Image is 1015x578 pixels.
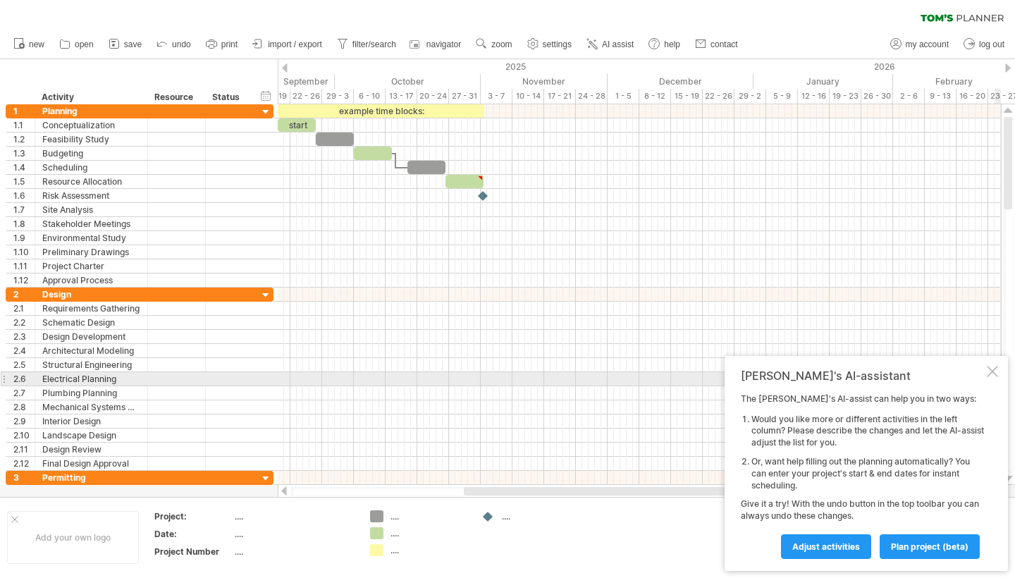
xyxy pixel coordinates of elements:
[543,39,572,49] span: settings
[42,443,140,456] div: Design Review
[42,400,140,414] div: Mechanical Systems Design
[278,118,316,132] div: start
[956,89,988,104] div: 16 - 20
[42,133,140,146] div: Feasibility Study
[502,510,579,522] div: ....
[13,386,35,400] div: 2.7
[13,372,35,386] div: 2.6
[925,89,956,104] div: 9 - 13
[645,35,684,54] a: help
[42,175,140,188] div: Resource Allocation
[472,35,516,54] a: zoom
[13,231,35,245] div: 1.9
[42,302,140,315] div: Requirements Gathering
[753,74,893,89] div: January 2026
[124,39,142,49] span: save
[42,429,140,442] div: Landscape Design
[13,189,35,202] div: 1.6
[10,35,49,54] a: new
[42,147,140,160] div: Budgeting
[153,35,195,54] a: undo
[42,231,140,245] div: Environmental Study
[960,35,1009,54] a: log out
[42,414,140,428] div: Interior Design
[13,443,35,456] div: 2.11
[792,541,860,552] span: Adjust activities
[491,39,512,49] span: zoom
[352,39,396,49] span: filter/search
[42,273,140,287] div: Approval Process
[830,89,861,104] div: 19 - 23
[13,273,35,287] div: 1.12
[42,217,140,230] div: Stakeholder Meetings
[710,39,738,49] span: contact
[664,39,680,49] span: help
[333,35,400,54] a: filter/search
[583,35,638,54] a: AI assist
[42,358,140,371] div: Structural Engineering
[235,528,353,540] div: ....
[481,74,608,89] div: November 2025
[13,217,35,230] div: 1.8
[13,330,35,343] div: 2.3
[42,316,140,329] div: Schematic Design
[13,175,35,188] div: 1.5
[741,393,984,558] div: The [PERSON_NAME]'s AI-assist can help you in two ways: Give it a try! With the undo button in th...
[105,35,146,54] a: save
[13,118,35,132] div: 1.1
[13,104,35,118] div: 1
[602,39,634,49] span: AI assist
[576,89,608,104] div: 24 - 28
[766,89,798,104] div: 5 - 9
[42,104,140,118] div: Planning
[42,288,140,301] div: Design
[893,89,925,104] div: 2 - 6
[42,372,140,386] div: Electrical Planning
[154,510,232,522] div: Project:
[13,133,35,146] div: 1.2
[734,89,766,104] div: 29 - 2
[524,35,576,54] a: settings
[212,90,243,104] div: Status
[42,259,140,273] div: Project Charter
[290,89,322,104] div: 22 - 26
[13,414,35,428] div: 2.9
[249,35,326,54] a: import / export
[13,147,35,160] div: 1.3
[42,245,140,259] div: Preliminary Drawings
[512,89,544,104] div: 10 - 14
[278,104,484,118] div: example time blocks:
[703,89,734,104] div: 22 - 26
[13,457,35,470] div: 2.12
[42,118,140,132] div: Conceptualization
[42,189,140,202] div: Risk Assessment
[390,527,467,539] div: ....
[172,39,191,49] span: undo
[781,534,871,559] a: Adjust activities
[390,510,467,522] div: ....
[751,456,984,491] li: Or, want help filling out the planning automatically? You can enter your project's start & end da...
[42,386,140,400] div: Plumbing Planning
[42,90,140,104] div: Activity
[13,161,35,174] div: 1.4
[75,39,94,49] span: open
[56,35,98,54] a: open
[221,39,238,49] span: print
[390,544,467,556] div: ....
[13,203,35,216] div: 1.7
[880,534,980,559] a: plan project (beta)
[426,39,461,49] span: navigator
[671,89,703,104] div: 15 - 19
[544,89,576,104] div: 17 - 21
[608,89,639,104] div: 1 - 5
[42,330,140,343] div: Design Development
[639,89,671,104] div: 8 - 12
[154,546,232,558] div: Project Number
[13,429,35,442] div: 2.10
[154,90,197,104] div: Resource
[407,35,465,54] a: navigator
[29,39,44,49] span: new
[42,203,140,216] div: Site Analysis
[798,89,830,104] div: 12 - 16
[691,35,742,54] a: contact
